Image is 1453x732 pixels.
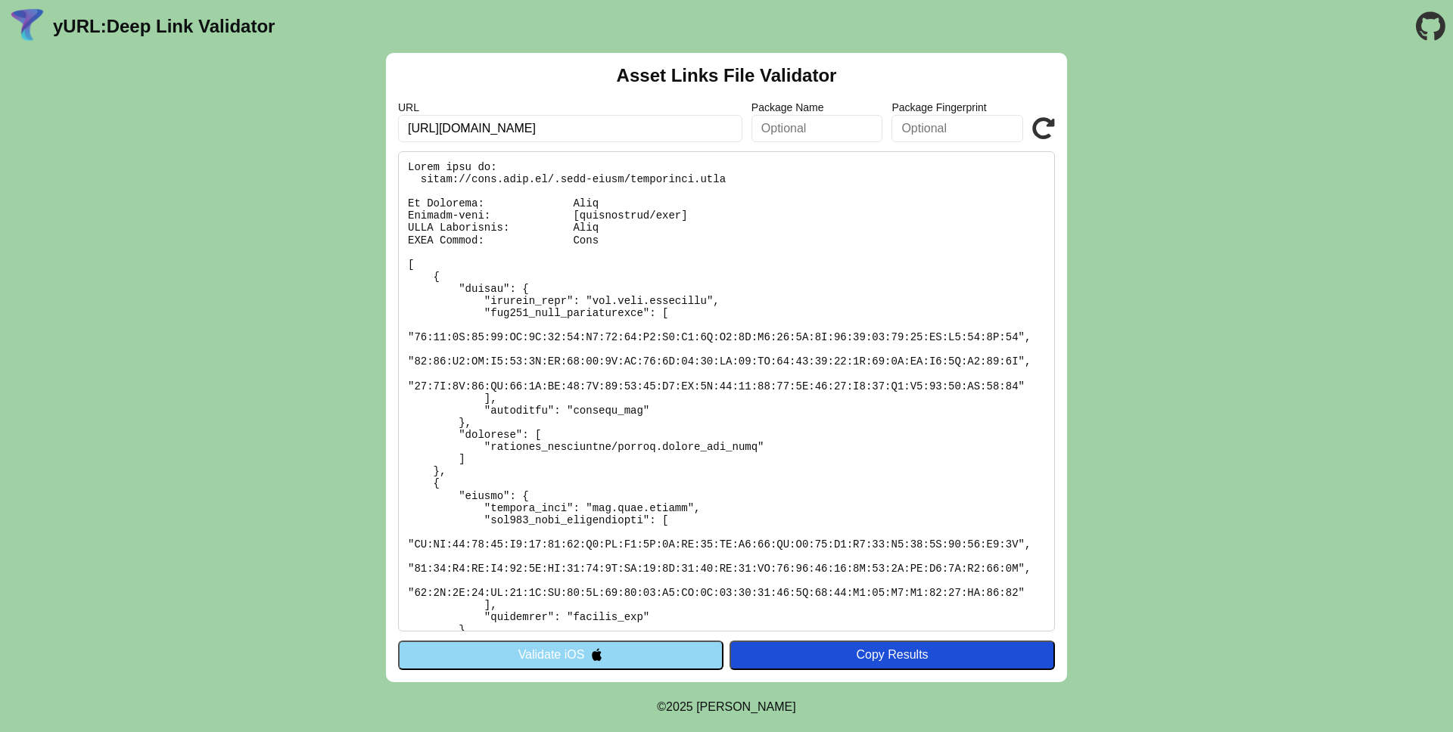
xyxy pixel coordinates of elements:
label: URL [398,101,742,113]
input: Required [398,115,742,142]
footer: © [657,682,795,732]
a: yURL:Deep Link Validator [53,16,275,37]
img: appleIcon.svg [590,648,603,661]
h2: Asset Links File Validator [617,65,837,86]
span: 2025 [666,700,693,713]
label: Package Name [751,101,883,113]
pre: Lorem ipsu do: sitam://cons.adip.el/.sedd-eiusm/temporinci.utla Et Dolorema: Aliq Enimadm-veni: [... [398,151,1055,631]
a: Michael Ibragimchayev's Personal Site [696,700,796,713]
div: Copy Results [737,648,1047,662]
label: Package Fingerprint [891,101,1023,113]
input: Optional [751,115,883,142]
img: yURL Logo [8,7,47,46]
button: Copy Results [730,640,1055,669]
input: Optional [891,115,1023,142]
button: Validate iOS [398,640,723,669]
